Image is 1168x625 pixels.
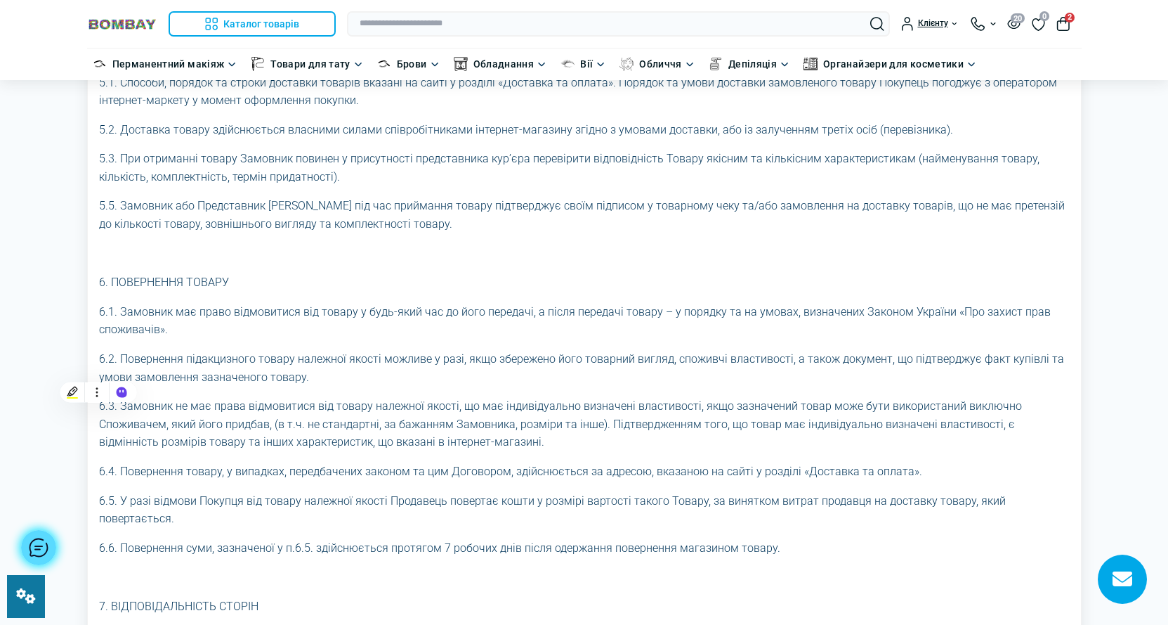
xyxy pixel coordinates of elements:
[619,57,634,71] img: Обличчя
[870,17,884,31] button: Search
[99,121,1070,139] p: 5.2. Доставка товару здійснюється власними силами співробітниками інтернет-магазину згідно з умов...
[709,57,723,71] img: Депіляція
[1007,18,1021,30] button: 20
[454,57,468,71] img: Обладнання
[803,57,818,71] img: Органайзери для косметики
[99,350,1070,386] p: 6.2. Повернення підакцизного товару належної якості можливе у разі, якщо збережено його товарний ...
[99,74,1070,110] p: 5.1. Способи, порядок та строки доставки товарів вказані на сайті у розділі «Доставка та оплата»....
[560,57,575,71] img: Вії
[99,539,1070,558] p: 6.6. Повернення суми, зазначеної у п.6.5. здійснюється протягом 7 робочих днів після одержання по...
[639,56,682,72] a: Обличчя
[169,11,336,37] button: Каталог товарів
[1065,13,1075,22] span: 2
[377,57,391,71] img: Брови
[728,56,777,72] a: Депіляція
[1039,12,1049,22] span: 0
[87,18,157,31] img: BOMBAY
[99,463,1070,481] p: 6.4. Повернення товару, у випадках, передбачених законом та цим Договором, здійснюється за адресо...
[99,598,1070,616] p: 7. ВІДПОВІДАЛЬНІСТЬ СТОРІН
[1032,16,1045,32] a: 0
[99,197,1070,233] p: 5.5. Замовник або Представник [PERSON_NAME] під час приймання товару підтверджує своїм підписом у...
[99,303,1070,339] p: 6.1. Замовник має право відмовитися від товару у будь-який час до його передачі, а після передачі...
[99,150,1070,186] p: 5.3. При отриманні товару Замовник повинен у присутності представника кур’єра перевірити відповід...
[112,56,225,72] a: Перманентний макіяж
[99,397,1070,451] p: 6.3. Замовник не має права відмовитися від товару належної якості, що має індивідуально визначені...
[397,56,427,72] a: Брови
[99,492,1070,528] p: 6.5. У разі відмови Покупця від товару належної якості Продавець повертає кошти у розмірі вартост...
[1011,13,1025,23] span: 20
[823,56,964,72] a: Органайзери для косметики
[270,56,350,72] a: Товари для тату
[1056,17,1070,31] button: 2
[580,56,593,72] a: Вії
[99,273,1070,292] p: 6. ПОВЕРНЕННЯ ТОВАРУ
[473,56,534,72] a: Обладнання
[93,57,107,71] img: Перманентний макіяж
[251,57,265,71] img: Товари для тату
